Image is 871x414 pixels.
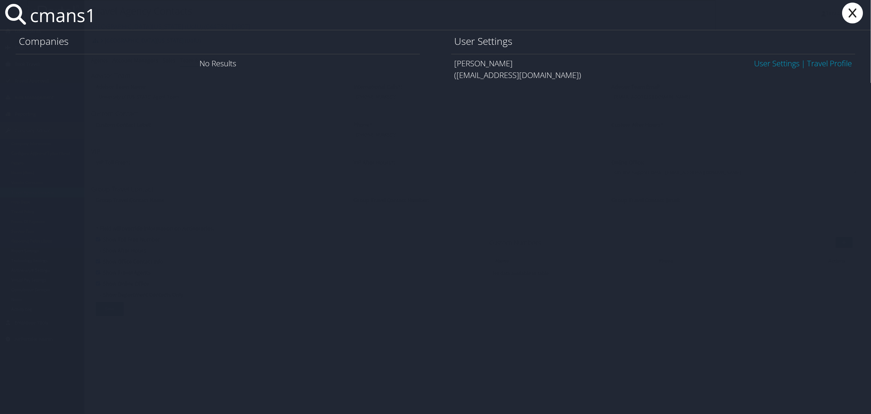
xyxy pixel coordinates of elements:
[455,58,513,69] span: [PERSON_NAME]
[455,34,852,48] h1: User Settings
[800,58,807,69] span: |
[16,54,420,72] div: No Results
[19,34,417,48] h1: Companies
[455,69,852,81] div: ([EMAIL_ADDRESS][DOMAIN_NAME])
[754,58,800,69] a: User Settings
[807,58,852,69] a: View OBT Profile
